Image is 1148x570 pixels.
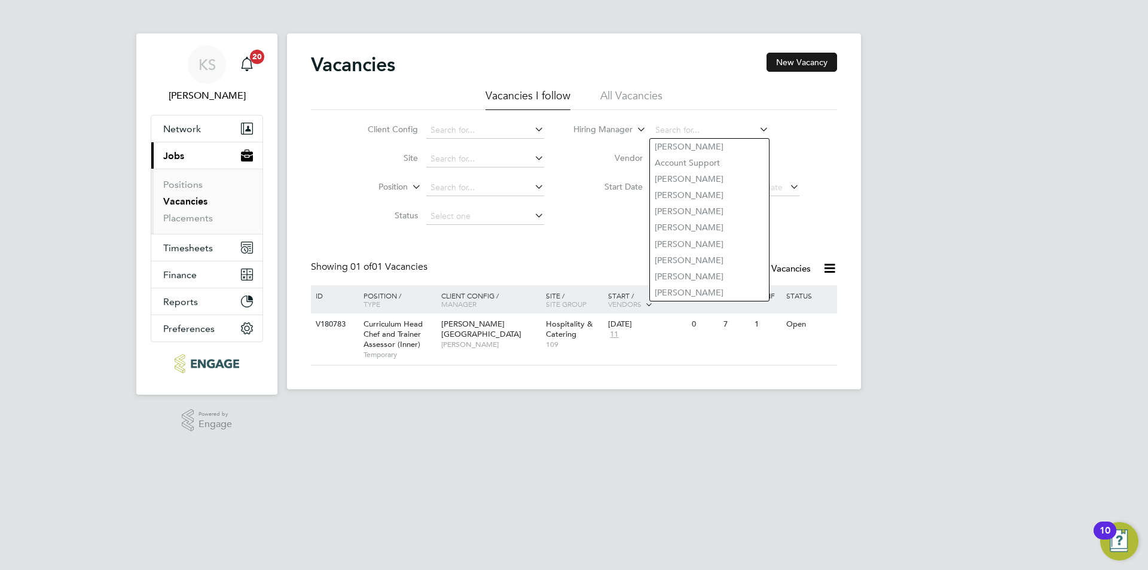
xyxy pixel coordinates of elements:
[426,151,544,167] input: Search for...
[364,350,435,359] span: Temporary
[650,139,769,155] li: [PERSON_NAME]
[650,220,769,236] li: [PERSON_NAME]
[163,242,213,254] span: Timesheets
[163,323,215,334] span: Preferences
[650,252,769,269] li: [PERSON_NAME]
[151,45,263,103] a: KS[PERSON_NAME]
[163,296,198,307] span: Reports
[546,340,603,349] span: 109
[650,187,769,203] li: [PERSON_NAME]
[564,124,633,136] label: Hiring Manager
[151,354,263,373] a: Go to home page
[175,354,239,373] img: ncclondon-logo-retina.png
[546,299,587,309] span: Site Group
[783,313,835,336] div: Open
[311,53,395,77] h2: Vacancies
[235,45,259,84] a: 20
[163,212,213,224] a: Placements
[151,288,262,315] button: Reports
[151,169,262,234] div: Jobs
[311,261,430,273] div: Showing
[543,285,606,314] div: Site /
[151,142,262,169] button: Jobs
[136,33,277,395] nav: Main navigation
[574,181,643,192] label: Start Date
[740,182,783,193] span: Select date
[441,319,521,339] span: [PERSON_NAME][GEOGRAPHIC_DATA]
[313,313,355,336] div: V180783
[608,299,642,309] span: Vendors
[250,50,264,64] span: 20
[574,153,643,163] label: Vendor
[426,179,544,196] input: Search for...
[151,89,263,103] span: Katie Stafford
[650,285,769,301] li: [PERSON_NAME]
[313,285,355,306] div: ID
[546,319,593,339] span: Hospitality & Catering
[349,153,418,163] label: Site
[163,196,207,207] a: Vacancies
[364,319,423,349] span: Curriculum Head Chef and Trainer Assessor (Inner)
[199,419,232,429] span: Engage
[651,122,769,139] input: Search for...
[650,236,769,252] li: [PERSON_NAME]
[650,171,769,187] li: [PERSON_NAME]
[605,285,689,315] div: Start /
[441,340,540,349] span: [PERSON_NAME]
[426,122,544,139] input: Search for...
[426,208,544,225] input: Select one
[767,53,837,72] button: New Vacancy
[720,313,752,336] div: 7
[350,261,372,273] span: 01 of
[199,57,216,72] span: KS
[339,181,408,193] label: Position
[486,89,570,110] li: Vacancies I follow
[199,409,232,419] span: Powered by
[163,179,203,190] a: Positions
[349,210,418,221] label: Status
[441,299,477,309] span: Manager
[355,285,438,314] div: Position /
[151,261,262,288] button: Finance
[163,150,184,161] span: Jobs
[163,123,201,135] span: Network
[689,313,720,336] div: 0
[350,261,428,273] span: 01 Vacancies
[650,155,769,171] li: Account Support
[438,285,543,314] div: Client Config /
[650,203,769,220] li: [PERSON_NAME]
[151,115,262,142] button: Network
[600,89,662,110] li: All Vacancies
[783,285,835,306] div: Status
[349,124,418,135] label: Client Config
[1100,531,1110,546] div: 10
[151,234,262,261] button: Timesheets
[608,330,620,340] span: 11
[752,313,783,336] div: 1
[1100,522,1138,560] button: Open Resource Center, 10 new notifications
[608,319,686,330] div: [DATE]
[364,299,380,309] span: Type
[151,315,262,342] button: Preferences
[182,409,233,432] a: Powered byEngage
[650,269,769,285] li: [PERSON_NAME]
[163,269,197,281] span: Finance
